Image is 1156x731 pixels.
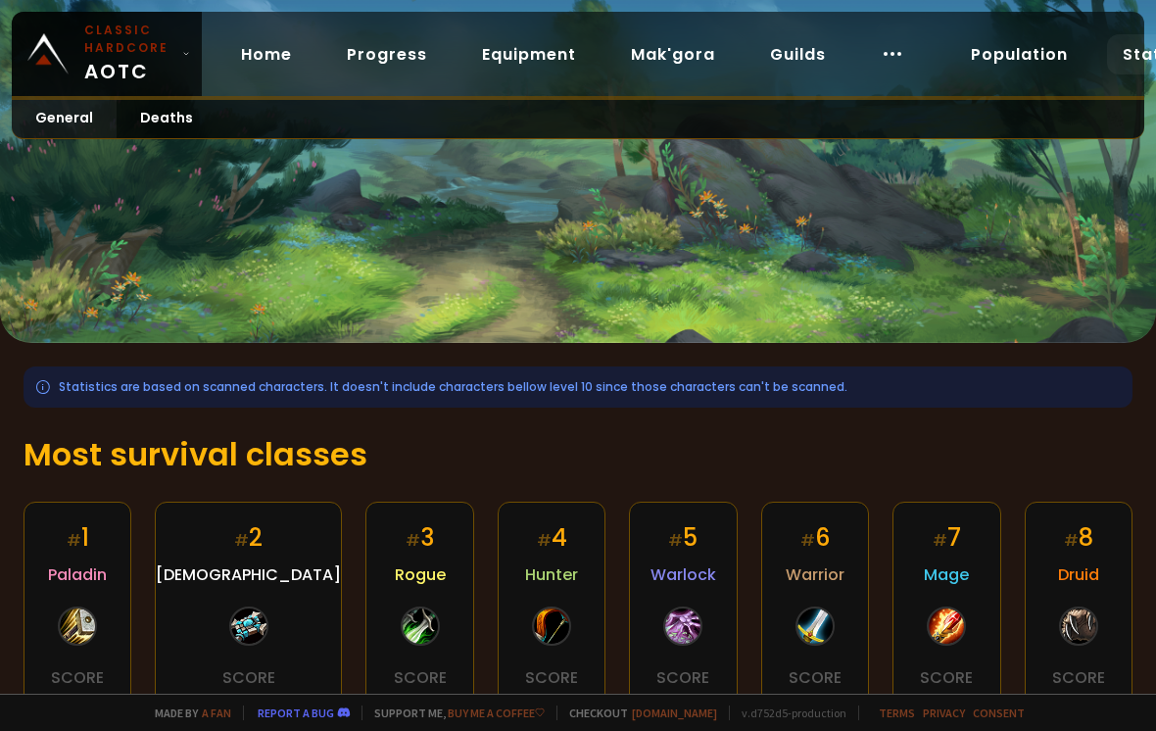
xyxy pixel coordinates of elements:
[920,665,973,690] div: Score
[924,562,969,587] span: Mage
[805,690,825,714] div: 56
[1058,562,1099,587] span: Druid
[668,529,683,552] small: #
[24,366,1132,408] div: Statistics are based on scanned characters. It doesn't include characters bellow level 10 since t...
[202,706,231,720] a: a fan
[67,520,89,555] div: 1
[933,520,961,555] div: 7
[225,34,308,74] a: Home
[786,562,844,587] span: Warrior
[1069,690,1088,714] div: 55
[239,690,259,714] div: 66
[466,34,592,74] a: Equipment
[668,520,698,555] div: 5
[361,706,545,720] span: Support me,
[24,431,1132,478] h1: Most survival classes
[222,665,275,690] div: Score
[937,690,956,714] div: 56
[673,690,693,714] div: 57
[754,34,842,74] a: Guilds
[632,706,717,720] a: [DOMAIN_NAME]
[933,529,947,552] small: #
[156,562,341,587] span: [DEMOGRAPHIC_DATA]
[84,22,174,86] span: AOTC
[537,529,552,552] small: #
[395,562,446,587] span: Rogue
[12,100,117,138] a: General
[71,690,85,714] div: 71
[51,665,104,690] div: Score
[48,562,107,587] span: Paladin
[973,706,1025,720] a: Consent
[1052,665,1105,690] div: Score
[800,529,815,552] small: #
[800,520,830,555] div: 6
[537,520,567,555] div: 4
[525,665,578,690] div: Score
[234,529,249,552] small: #
[84,22,174,57] small: Classic Hardcore
[1064,520,1093,555] div: 8
[406,529,420,552] small: #
[729,706,846,720] span: v. d752d5 - production
[12,12,202,96] a: Classic HardcoreAOTC
[650,562,716,587] span: Warlock
[656,665,709,690] div: Score
[410,690,430,714] div: 60
[1064,529,1079,552] small: #
[615,34,731,74] a: Mak'gora
[67,529,81,552] small: #
[789,665,842,690] div: Score
[234,520,263,555] div: 2
[143,706,231,720] span: Made by
[556,706,717,720] span: Checkout
[406,520,434,555] div: 3
[448,706,545,720] a: Buy me a coffee
[525,562,578,587] span: Hunter
[879,706,915,720] a: Terms
[258,706,334,720] a: Report a bug
[542,690,561,714] div: 58
[955,34,1084,74] a: Population
[923,706,965,720] a: Privacy
[117,100,217,138] a: Deaths
[394,665,447,690] div: Score
[331,34,443,74] a: Progress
